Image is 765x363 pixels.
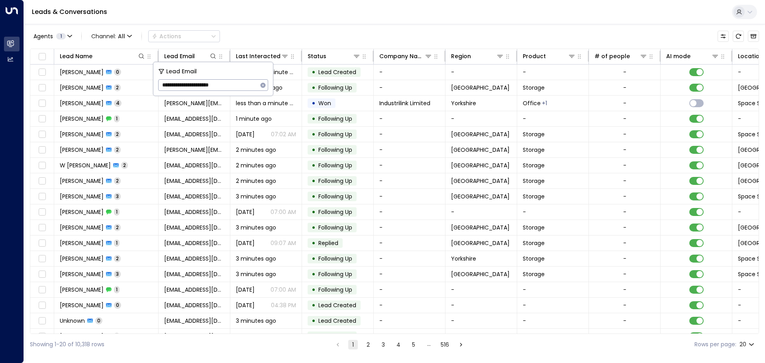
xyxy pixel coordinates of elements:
div: - [623,301,626,309]
div: Last Interacted [236,51,280,61]
span: Toggle select row [37,67,47,77]
span: Aug 30, 2025 [236,239,255,247]
td: - [445,298,517,313]
div: - [623,177,626,185]
span: 2 [114,146,121,153]
span: London [451,146,510,154]
div: • [312,128,316,141]
span: 4 [114,100,122,106]
span: 2 [114,131,121,137]
button: Customize [718,31,729,42]
div: - [623,99,626,107]
span: Yorkshire [451,255,476,263]
label: Rows per page: [694,340,736,349]
td: - [445,65,517,80]
span: Storage [523,84,545,92]
div: • [312,221,316,234]
span: 2 [114,177,121,184]
span: andylwinter@gmail.com [164,192,224,200]
div: Lead Email [164,51,195,61]
span: Following Up [318,115,352,123]
div: # of people [594,51,630,61]
div: Button group with a nested menu [148,30,220,42]
div: - [623,192,626,200]
div: Last Interacted [236,51,289,61]
span: 3 minutes ago [236,317,276,325]
div: - [623,332,626,340]
span: Following Up [318,177,352,185]
div: Company Name [379,51,424,61]
span: estherarowo5@gmail.com [164,130,224,138]
span: Toggle select row [37,207,47,217]
span: Tushar Madan [60,84,104,92]
span: Toggle select row [37,285,47,295]
td: - [517,65,589,80]
span: Berkshire [451,177,510,185]
div: • [312,143,316,157]
button: Archived Leads [748,31,759,42]
span: 0 [114,302,121,308]
span: Andy Winter [60,192,104,200]
span: 2 minutes ago [236,161,276,169]
td: - [445,329,517,344]
button: Channel:All [88,31,135,42]
span: 3 minutes ago [236,255,276,263]
span: Following Up [318,224,352,232]
span: 1 [114,286,120,293]
span: estherarowo5@gmail.com [164,115,224,123]
span: Roman Prodan [60,177,104,185]
td: - [374,142,445,157]
span: 1 [114,239,120,246]
td: - [517,282,589,297]
span: Toggle select row [37,238,47,248]
p: 04:38 PM [271,301,296,309]
span: Following Up [318,146,352,154]
button: Agents1 [30,31,75,42]
span: 1 [114,115,120,122]
button: Go to page 4 [394,340,403,349]
div: • [312,65,316,79]
span: Following Up [318,161,352,169]
td: - [374,313,445,328]
td: - [445,204,517,220]
span: dreddhardcore@gmail.com [164,177,224,185]
span: wamandahall@hotmail.com [164,255,224,263]
span: London [451,239,510,247]
span: 2 [114,84,121,91]
span: adelapointer@gmail.com [164,286,224,294]
div: Region [451,51,504,61]
td: - [374,329,445,344]
span: Following Up [318,255,352,263]
span: 3 minutes ago [236,192,276,200]
td: - [445,313,517,328]
span: rachel.hu73@gmail.com [164,146,224,154]
span: Toggle select row [37,176,47,186]
span: Following Up [318,332,352,340]
span: Storage [523,239,545,247]
span: Aug 30, 2025 [236,286,255,294]
span: Toggle select row [37,98,47,108]
span: wmaier1@aol.com [164,161,224,169]
span: Toggle select row [37,316,47,326]
div: - [623,68,626,76]
span: London [451,84,510,92]
td: - [374,235,445,251]
span: jimsim1989@gmail.com [164,239,224,247]
div: • [312,298,316,312]
div: • [312,112,316,126]
div: Location [738,51,763,61]
span: 2 minutes ago [236,146,276,154]
div: • [312,330,316,343]
div: - [623,286,626,294]
span: andylwinter@gmail.com [164,208,224,216]
span: Storage [523,177,545,185]
button: Go to next page [456,340,466,349]
span: Toggle select row [37,332,47,341]
span: Adela Pointer [60,286,104,294]
span: Yesterday [236,130,255,138]
span: Office [523,99,541,107]
span: 3 minutes ago [236,332,276,340]
span: luke.donnelly@industrilink.com [164,99,224,107]
p: 07:00 AM [271,208,296,216]
span: 1 [56,33,66,39]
